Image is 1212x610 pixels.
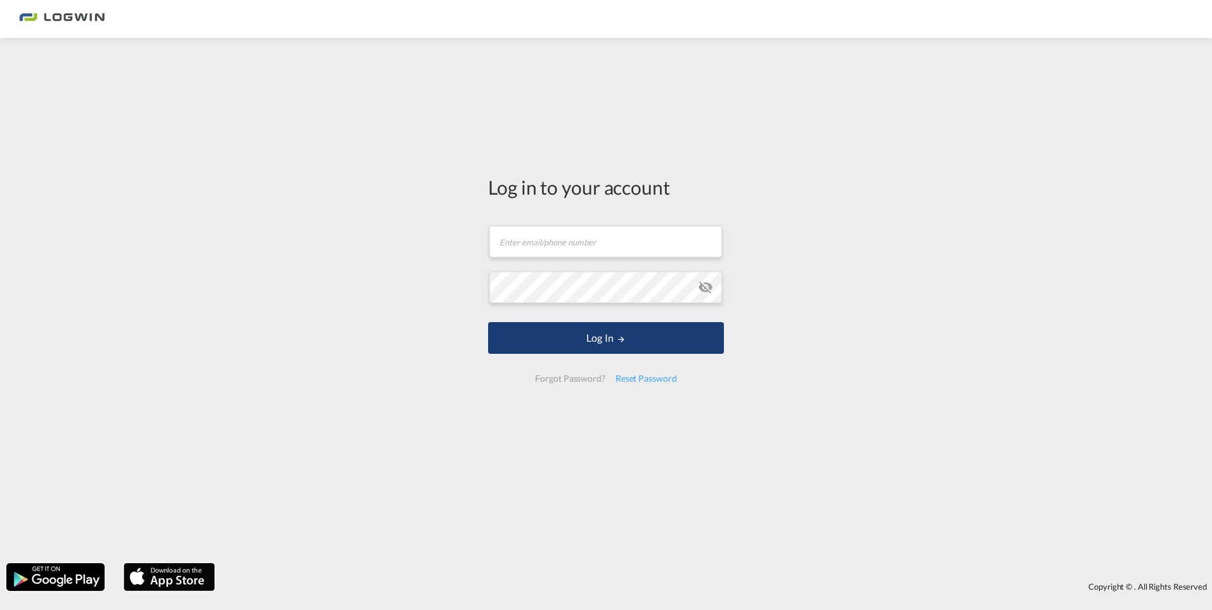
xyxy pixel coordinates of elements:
div: Reset Password [610,367,682,390]
input: Enter email/phone number [489,226,722,257]
img: 2761ae10d95411efa20a1f5e0282d2d7.png [19,5,105,34]
div: Copyright © . All Rights Reserved [221,576,1212,597]
div: Log in to your account [488,174,724,200]
md-icon: icon-eye-off [698,280,713,295]
img: apple.png [122,562,216,592]
div: Forgot Password? [530,367,610,390]
button: LOGIN [488,322,724,354]
img: google.png [5,562,106,592]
